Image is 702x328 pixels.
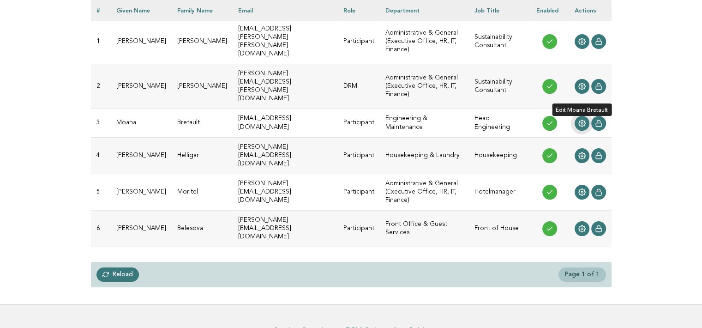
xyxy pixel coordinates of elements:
[111,109,172,137] td: Moana
[111,211,172,247] td: [PERSON_NAME]
[96,267,139,281] a: Reload
[111,174,172,210] td: [PERSON_NAME]
[91,109,111,137] td: 3
[233,137,338,174] td: [PERSON_NAME][EMAIL_ADDRESS][DOMAIN_NAME]
[338,137,380,174] td: Participant
[380,174,469,210] td: Administrative & General (Executive Office, HR, IT, Finance)
[172,137,233,174] td: Helligar
[233,64,338,109] td: [PERSON_NAME][EMAIL_ADDRESS][PERSON_NAME][DOMAIN_NAME]
[172,109,233,137] td: Bretault
[338,211,380,247] td: Participant
[91,174,111,210] td: 5
[380,109,469,137] td: Engineering & Maintenance
[338,174,380,210] td: Participant
[91,137,111,174] td: 4
[172,174,233,210] td: Moritel
[469,19,530,64] td: Sustainability Consultant
[380,137,469,174] td: Housekeeping & Laundry
[469,64,530,109] td: Sustainability Consultant
[380,211,469,247] td: Front Office & Guest Services
[91,19,111,64] td: 1
[111,19,172,64] td: [PERSON_NAME]
[338,64,380,109] td: DRM
[380,19,469,64] td: Administrative & General (Executive Office, HR, IT, Finance)
[111,64,172,109] td: [PERSON_NAME]
[469,137,530,174] td: Housekeeping
[172,19,233,64] td: [PERSON_NAME]
[338,109,380,137] td: Participant
[338,19,380,64] td: Participant
[469,211,530,247] td: Front of House
[469,109,530,137] td: Head Engineering
[91,211,111,247] td: 6
[233,109,338,137] td: [EMAIL_ADDRESS][DOMAIN_NAME]
[469,174,530,210] td: Hotelmanager
[172,64,233,109] td: [PERSON_NAME]
[172,211,233,247] td: Belesova
[233,19,338,64] td: [EMAIL_ADDRESS][PERSON_NAME][PERSON_NAME][DOMAIN_NAME]
[380,64,469,109] td: Administrative & General (Executive Office, HR, IT, Finance)
[233,211,338,247] td: [PERSON_NAME][EMAIL_ADDRESS][DOMAIN_NAME]
[91,64,111,109] td: 2
[111,137,172,174] td: [PERSON_NAME]
[233,174,338,210] td: [PERSON_NAME][EMAIL_ADDRESS][DOMAIN_NAME]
